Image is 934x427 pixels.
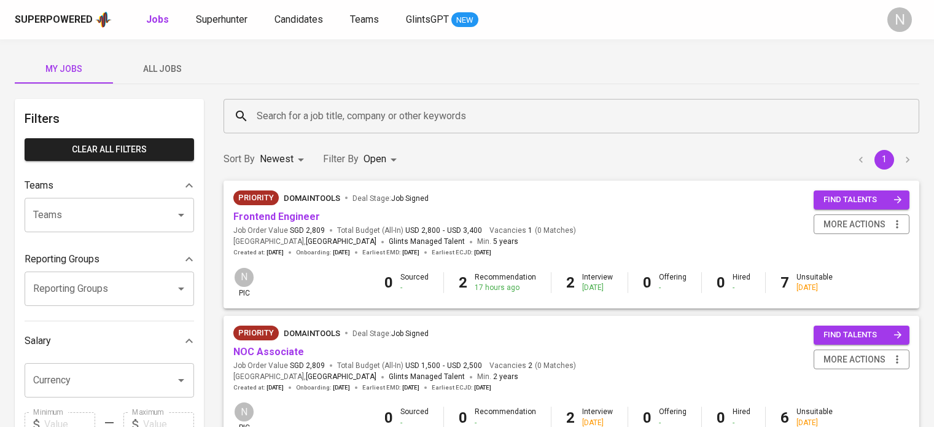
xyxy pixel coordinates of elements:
[274,14,323,25] span: Candidates
[823,193,902,207] span: find talents
[350,12,381,28] a: Teams
[323,152,359,166] p: Filter By
[814,190,909,210] button: find talents
[25,247,194,272] div: Reporting Groups
[493,372,518,381] span: 2 years
[267,383,284,392] span: [DATE]
[389,237,465,246] span: Glints Managed Talent
[477,372,518,381] span: Min.
[447,361,482,371] span: USD 2,500
[233,192,279,204] span: Priority
[432,248,491,257] span: Earliest ECJD :
[333,248,350,257] span: [DATE]
[333,383,350,392] span: [DATE]
[780,409,789,426] b: 6
[146,12,171,28] a: Jobs
[406,12,478,28] a: GlintsGPT NEW
[643,274,652,291] b: 0
[400,283,429,293] div: -
[489,361,576,371] span: Vacancies ( 0 Matches )
[224,152,255,166] p: Sort By
[337,361,482,371] span: Total Budget (All-In)
[233,346,304,358] a: NOC Associate
[233,371,376,383] span: [GEOGRAPHIC_DATA] ,
[659,272,687,293] div: Offering
[400,272,429,293] div: Sourced
[120,61,204,77] span: All Jobs
[733,283,750,293] div: -
[443,225,445,236] span: -
[451,14,478,26] span: NEW
[233,267,255,299] div: pic
[364,153,386,165] span: Open
[364,148,401,171] div: Open
[233,327,279,339] span: Priority
[296,383,350,392] span: Onboarding :
[306,236,376,248] span: [GEOGRAPHIC_DATA]
[362,383,419,392] span: Earliest EMD :
[780,274,789,291] b: 7
[796,283,833,293] div: [DATE]
[306,371,376,383] span: [GEOGRAPHIC_DATA]
[717,274,725,291] b: 0
[447,225,482,236] span: USD 3,400
[659,283,687,293] div: -
[475,283,536,293] div: 17 hours ago
[260,152,294,166] p: Newest
[25,178,53,193] p: Teams
[233,248,284,257] span: Created at :
[146,14,169,25] b: Jobs
[823,328,902,342] span: find talents
[25,173,194,198] div: Teams
[233,267,255,288] div: N
[233,361,325,371] span: Job Order Value
[15,13,93,27] div: Superpowered
[493,237,518,246] span: 5 years
[352,194,429,203] span: Deal Stage :
[384,409,393,426] b: 0
[25,252,99,267] p: Reporting Groups
[643,409,652,426] b: 0
[274,12,325,28] a: Candidates
[582,272,613,293] div: Interview
[284,194,340,203] span: DomainTools
[233,236,376,248] span: [GEOGRAPHIC_DATA] ,
[25,138,194,161] button: Clear All filters
[389,372,465,381] span: Glints Managed Talent
[233,401,255,423] div: N
[405,361,440,371] span: USD 1,500
[814,350,909,370] button: more actions
[173,206,190,224] button: Open
[22,61,106,77] span: My Jobs
[733,272,750,293] div: Hired
[402,248,419,257] span: [DATE]
[475,272,536,293] div: Recommendation
[432,383,491,392] span: Earliest ECJD :
[823,352,885,367] span: more actions
[337,225,482,236] span: Total Budget (All-In)
[566,409,575,426] b: 2
[459,274,467,291] b: 2
[267,248,284,257] span: [DATE]
[233,190,279,205] div: New Job received from Demand Team
[15,10,112,29] a: Superpoweredapp logo
[25,329,194,353] div: Salary
[352,329,429,338] span: Deal Stage :
[887,7,912,32] div: N
[391,194,429,203] span: Job Signed
[526,225,532,236] span: 1
[350,14,379,25] span: Teams
[284,329,340,338] span: DomainTools
[874,150,894,170] button: page 1
[717,409,725,426] b: 0
[296,248,350,257] span: Onboarding :
[233,211,320,222] a: Frontend Engineer
[474,383,491,392] span: [DATE]
[443,361,445,371] span: -
[233,225,325,236] span: Job Order Value
[566,274,575,291] b: 2
[459,409,467,426] b: 0
[25,334,51,348] p: Salary
[290,361,325,371] span: SGD 2,809
[823,217,885,232] span: more actions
